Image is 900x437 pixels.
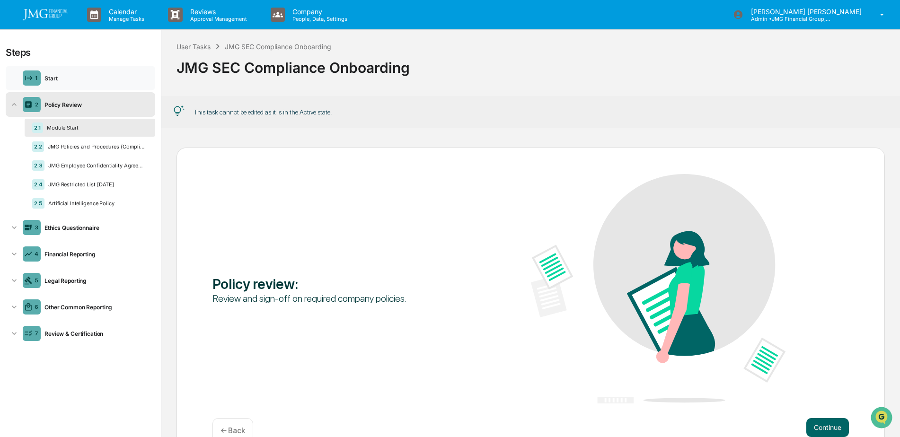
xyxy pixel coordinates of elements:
div: 7 [35,330,38,337]
div: 2.3 [32,160,44,171]
div: Review & Certification [41,330,151,337]
div: Module Start [43,124,148,131]
span: Attestations [78,193,117,203]
span: • [79,129,82,136]
div: JMG SEC Compliance Onboarding [225,43,331,51]
img: Steve.Lennart [9,145,25,160]
div: 🗄️ [69,194,76,202]
span: Pylon [94,235,115,242]
img: Policy review [531,174,785,403]
p: How can we help? [9,20,172,35]
div: Steps [6,47,31,58]
p: Admin • JMG Financial Group, Ltd. [743,16,831,22]
div: Start new chat [43,72,155,82]
span: [DATE] [84,129,103,136]
p: Manage Tasks [101,16,149,22]
div: JMG Restricted List [DATE] [44,181,148,188]
div: 5 [35,277,38,284]
div: Artificial Intelligence Policy [44,200,148,207]
div: This task cannot be edited as it is in the Active state. [194,108,332,116]
div: 🖐️ [9,194,17,202]
div: 2.4 [32,179,44,190]
img: 8933085812038_c878075ebb4cc5468115_72.jpg [20,72,37,89]
div: Past conversations [9,105,63,113]
iframe: Open customer support [870,406,895,431]
div: 🔎 [9,212,17,220]
span: Data Lookup [19,211,60,221]
img: Jack Rasmussen [9,120,25,135]
span: [DATE] [132,154,152,162]
span: Preclearance [19,193,61,203]
p: Reviews [183,8,252,16]
div: JMG Employee Confidentiality Agreement [44,162,148,169]
span: [PERSON_NAME].[PERSON_NAME] [29,154,125,162]
div: Other Common Reporting [41,304,151,311]
div: Start [41,75,151,82]
img: 1746055101610-c473b297-6a78-478c-a979-82029cc54cd1 [19,129,26,137]
div: 2.1 [32,122,43,133]
p: Company [285,8,352,16]
a: 🖐️Preclearance [6,190,65,207]
img: 1746055101610-c473b297-6a78-478c-a979-82029cc54cd1 [9,72,26,89]
div: User Tasks [176,43,211,51]
div: 2.2 [32,141,44,152]
div: 2 [35,101,38,108]
p: People, Data, Settings [285,16,352,22]
div: Policy Review [41,101,151,108]
a: Powered byPylon [67,234,115,242]
span: [PERSON_NAME] [29,129,77,136]
div: Ethics Questionnaire [41,224,151,231]
div: JMG SEC Compliance Onboarding [176,52,885,76]
div: 6 [35,304,38,310]
span: • [127,154,131,162]
a: 🗄️Attestations [65,190,121,207]
div: 4 [35,251,38,257]
p: ← Back [221,426,245,435]
div: 3 [35,224,38,231]
div: JMG Policies and Procedures (Compliance Manual and Exhibits) [44,143,148,150]
button: See all [147,103,172,114]
div: 2.5 [32,198,44,209]
div: Financial Reporting [41,251,151,258]
div: We're available if you need us! [43,82,130,89]
p: Approval Management [183,16,252,22]
button: Continue [806,418,849,437]
img: logo [23,9,68,20]
button: Start new chat [161,75,172,87]
img: Tip [173,105,185,117]
div: 1 [35,75,38,81]
p: [PERSON_NAME] [PERSON_NAME] [743,8,866,16]
a: 🔎Data Lookup [6,208,63,225]
p: Calendar [101,8,149,16]
div: Policy review : [212,275,467,292]
div: Legal Reporting [41,277,151,284]
div: Review and sign-off on required company policies. [212,292,467,305]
